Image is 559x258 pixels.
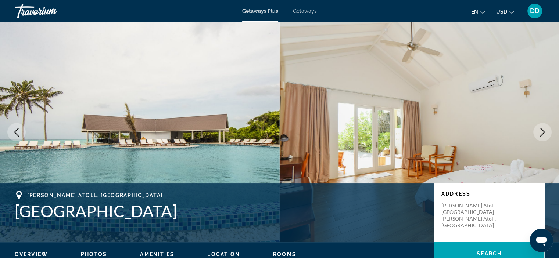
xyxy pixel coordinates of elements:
[242,8,278,14] a: Getaways Plus
[471,9,478,15] span: en
[496,6,514,17] button: Change currency
[293,8,317,14] a: Getaways
[496,9,507,15] span: USD
[7,123,26,141] button: Previous image
[81,251,107,257] span: Photos
[471,6,485,17] button: Change language
[81,251,107,258] button: Photos
[273,251,296,258] button: Rooms
[525,3,544,19] button: User Menu
[441,202,500,229] p: [PERSON_NAME] Atoll [GEOGRAPHIC_DATA] [PERSON_NAME] Atoll, [GEOGRAPHIC_DATA]
[530,229,553,252] iframe: Кнопка запуска окна обмена сообщениями
[530,7,540,15] span: DD
[207,251,240,258] button: Location
[15,251,48,258] button: Overview
[15,1,88,21] a: Travorium
[273,251,296,257] span: Rooms
[15,251,48,257] span: Overview
[441,191,537,197] p: Address
[140,251,174,258] button: Amenities
[27,192,163,198] span: [PERSON_NAME] Atoll, [GEOGRAPHIC_DATA]
[207,251,240,257] span: Location
[477,251,502,257] span: Search
[533,123,552,141] button: Next image
[15,201,427,221] h1: [GEOGRAPHIC_DATA]
[140,251,174,257] span: Amenities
